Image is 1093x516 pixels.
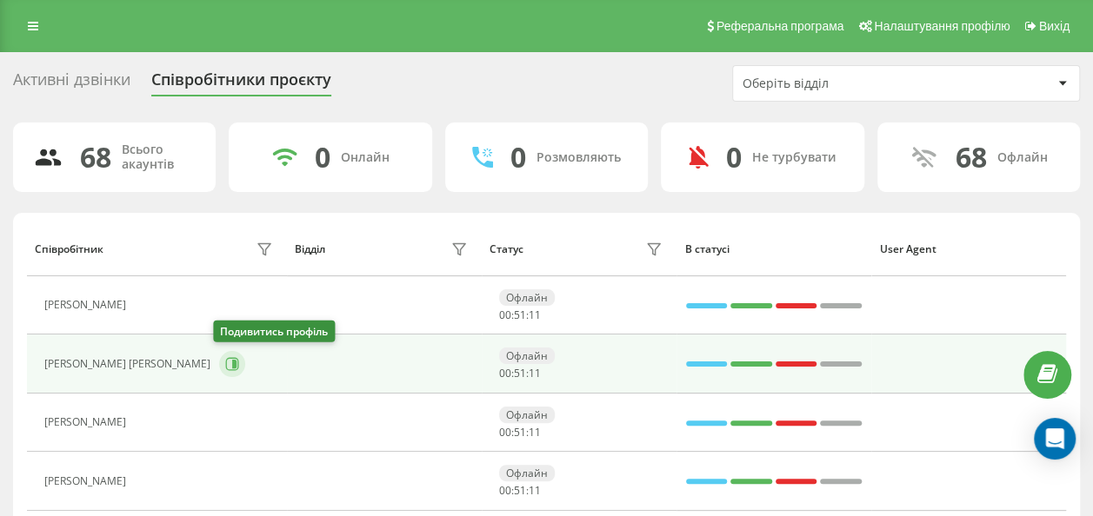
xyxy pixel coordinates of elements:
div: 0 [315,141,330,174]
div: Офлайн [499,289,555,306]
span: 51 [514,366,526,380]
span: 51 [514,308,526,322]
div: 68 [80,141,111,174]
div: Подивитись профіль [213,321,335,342]
span: 00 [499,483,511,498]
div: [PERSON_NAME] [44,299,130,311]
span: Налаштування профілю [874,19,1010,33]
span: Вихід [1039,19,1070,33]
div: Розмовляють [537,150,621,165]
span: 11 [529,483,541,498]
div: Оберіть відділ [743,76,950,91]
div: Офлайн [997,150,1048,165]
div: : : [499,309,541,321]
span: 00 [499,425,511,440]
span: 51 [514,425,526,440]
div: : : [499,367,541,380]
div: Офлайн [499,407,555,423]
div: Співробітники проєкту [151,70,331,97]
div: Не турбувати [752,150,836,165]
div: [PERSON_NAME] [44,416,130,428]
div: [PERSON_NAME] [PERSON_NAME] [44,358,215,370]
div: [PERSON_NAME] [44,475,130,487]
span: 00 [499,366,511,380]
div: Статус [490,243,523,255]
span: 51 [514,483,526,498]
div: : : [499,427,541,439]
div: Open Intercom Messenger [1034,418,1076,460]
div: Співробітник [35,243,103,255]
div: В статусі [684,243,863,255]
div: Онлайн [341,150,390,165]
div: User Agent [879,243,1057,255]
span: 11 [529,425,541,440]
div: Відділ [295,243,325,255]
div: Офлайн [499,465,555,481]
div: Всього акаунтів [122,142,195,172]
div: Офлайн [499,347,555,364]
span: 11 [529,308,541,322]
div: 0 [726,141,742,174]
div: 0 [510,141,526,174]
span: 00 [499,308,511,322]
div: Активні дзвінки [13,70,130,97]
div: : : [499,485,541,497]
span: 11 [529,366,541,380]
div: 68 [956,141,987,174]
span: Реферальна програма [716,19,844,33]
